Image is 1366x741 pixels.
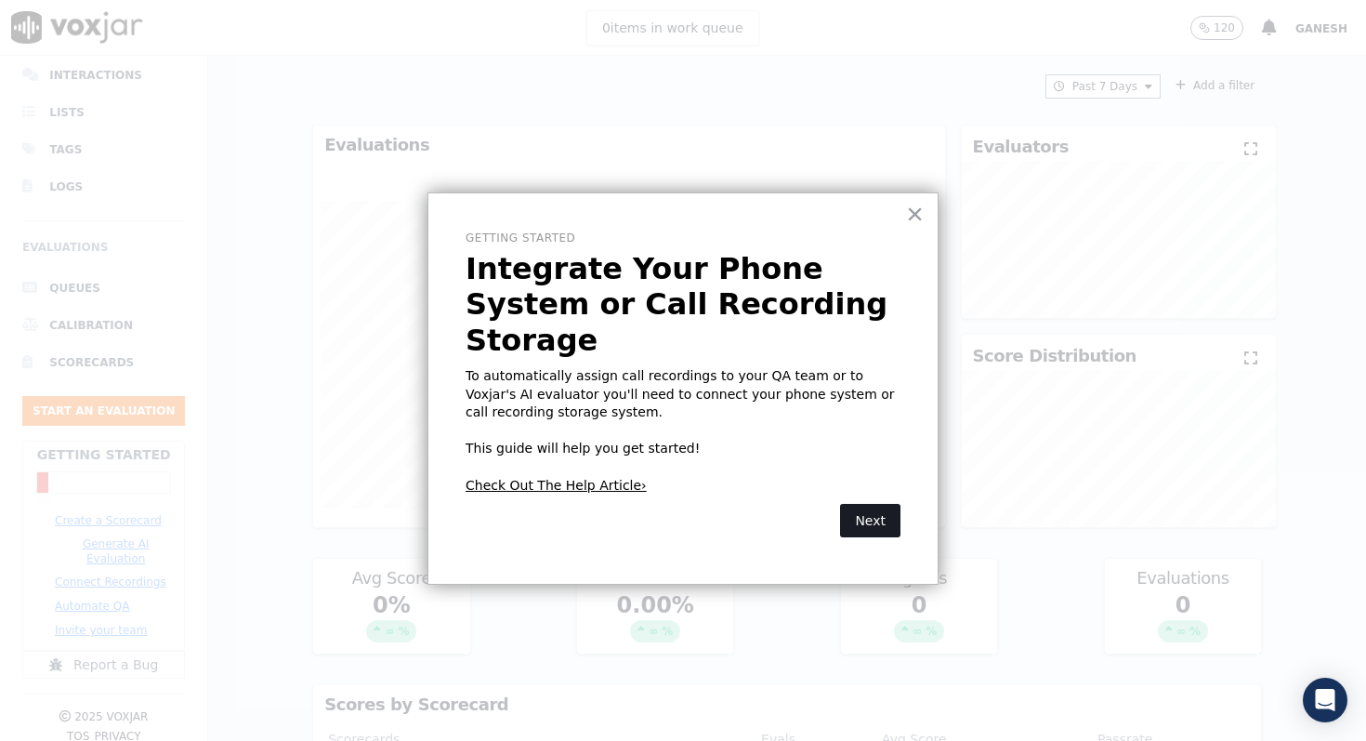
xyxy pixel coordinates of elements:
p: To automatically assign call recordings to your QA team or to Voxjar's AI evaluator you'll need t... [466,367,900,422]
p: This guide will help you get started! [466,440,900,458]
button: Close [906,199,924,229]
button: Next [840,504,900,537]
a: Check Out The Help Article› [466,478,647,493]
p: Integrate Your Phone System or Call Recording Storage [466,251,900,358]
div: Open Intercom Messenger [1303,678,1347,722]
p: Getting Started [466,231,900,246]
